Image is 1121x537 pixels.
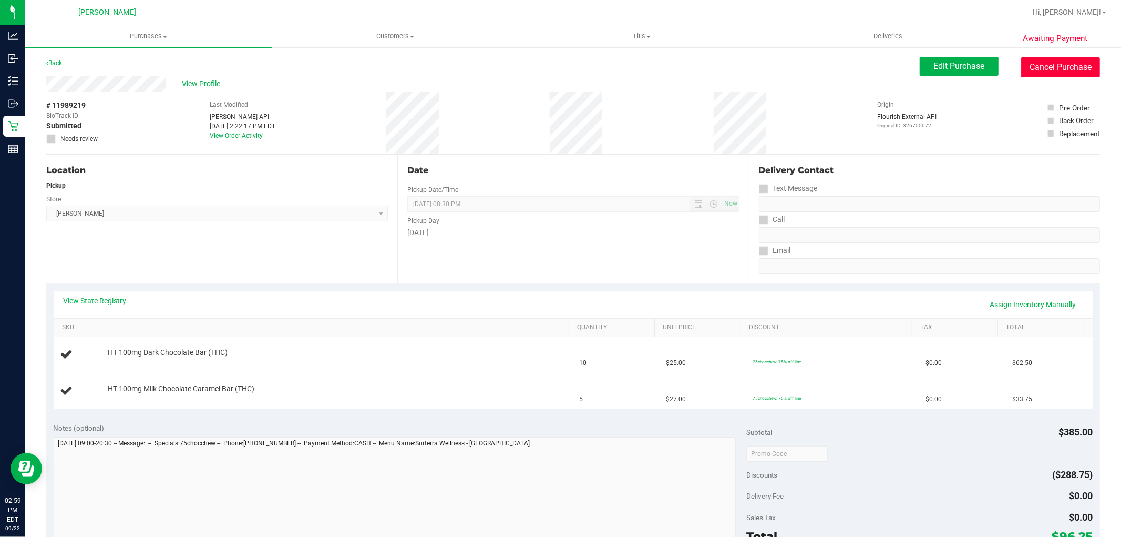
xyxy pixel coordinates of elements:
input: Promo Code [746,446,828,462]
span: Delivery Fee [746,492,784,500]
div: Back Order [1059,115,1094,126]
div: Flourish External API [877,112,937,129]
a: View Order Activity [210,132,263,139]
a: Deliveries [765,25,1011,47]
a: Total [1006,323,1080,332]
span: 75chocchew: 75% off line [753,396,801,401]
span: 75chocchew: 75% off line [753,359,801,364]
span: Sales Tax [746,513,776,522]
label: Origin [877,100,894,109]
iframe: Resource center [11,453,42,484]
span: Edit Purchase [934,61,985,71]
inline-svg: Analytics [8,31,18,41]
div: Delivery Contact [759,164,1100,177]
span: # 11989219 [46,100,86,111]
div: Date [407,164,739,177]
span: HT 100mg Dark Chocolate Bar (THC) [108,348,228,358]
div: Replacement [1059,128,1099,139]
a: Quantity [577,323,651,332]
a: Unit Price [663,323,737,332]
div: [DATE] [407,227,739,238]
button: Edit Purchase [920,57,999,76]
div: [PERSON_NAME] API [210,112,275,121]
a: SKU [62,323,565,332]
span: Purchases [25,32,272,41]
inline-svg: Reports [8,144,18,154]
a: Assign Inventory Manually [983,296,1083,313]
div: Pre-Order [1059,103,1090,113]
span: Hi, [PERSON_NAME]! [1033,8,1101,16]
inline-svg: Inventory [8,76,18,86]
span: Awaiting Payment [1023,33,1087,45]
a: Customers [272,25,518,47]
label: Pickup Date/Time [407,185,458,195]
span: $0.00 [1069,512,1093,523]
p: Original ID: 326755072 [877,121,937,129]
p: 09/22 [5,524,20,532]
span: $25.00 [666,358,686,368]
strong: Pickup [46,182,66,189]
span: 10 [580,358,587,368]
input: Format: (999) 999-9999 [759,227,1100,243]
span: Customers [272,32,518,41]
span: $0.00 [925,358,942,368]
inline-svg: Outbound [8,98,18,109]
span: Deliveries [859,32,917,41]
span: HT 100mg Milk Chocolate Caramel Bar (THC) [108,384,254,394]
span: $33.75 [1012,394,1032,404]
a: Back [46,59,62,67]
div: Location [46,164,388,177]
label: Pickup Day [407,216,439,226]
span: $27.00 [666,394,686,404]
span: $62.50 [1012,358,1032,368]
span: Needs review [60,134,98,144]
input: Format: (999) 999-9999 [759,196,1100,212]
label: Text Message [759,181,818,196]
span: Subtotal [746,428,772,437]
span: BioTrack ID: [46,111,80,120]
a: View State Registry [64,296,127,306]
span: $385.00 [1059,427,1093,438]
label: Store [46,195,61,204]
label: Email [759,243,791,258]
span: View Profile [182,78,224,89]
a: Purchases [25,25,272,47]
a: Tax [920,323,994,332]
a: Discount [749,323,908,332]
p: 02:59 PM EDT [5,496,20,524]
span: $0.00 [1069,490,1093,501]
span: Submitted [46,120,81,131]
div: [DATE] 2:22:17 PM EDT [210,121,275,131]
inline-svg: Inbound [8,53,18,64]
label: Call [759,212,785,227]
span: [PERSON_NAME] [78,8,136,17]
a: Tills [518,25,765,47]
label: Last Modified [210,100,248,109]
button: Cancel Purchase [1021,57,1100,77]
span: - [83,111,84,120]
span: Notes (optional) [54,424,105,432]
inline-svg: Retail [8,121,18,131]
span: Tills [519,32,764,41]
span: Discounts [746,465,777,484]
span: $0.00 [925,394,942,404]
span: 5 [580,394,583,404]
span: ($288.75) [1053,469,1093,480]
